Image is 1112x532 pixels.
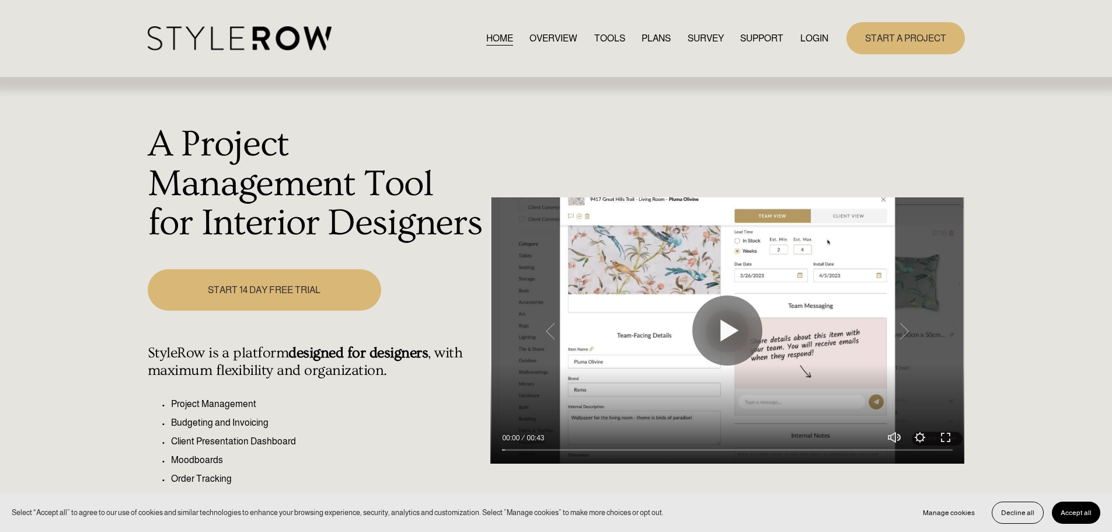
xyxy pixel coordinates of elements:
a: LOGIN [800,30,828,46]
a: SURVEY [688,30,724,46]
p: Moodboards [171,453,484,467]
a: TOOLS [594,30,625,46]
button: Play [692,295,762,366]
p: Budgeting and Invoicing [171,416,484,430]
button: Accept all [1052,502,1100,524]
p: Project Management [171,397,484,411]
h1: A Project Management Tool for Interior Designers [148,125,484,244]
p: Client Presentation Dashboard [171,434,484,448]
a: START A PROJECT [846,22,965,54]
button: Decline all [992,502,1044,524]
a: OVERVIEW [529,30,577,46]
img: StyleRow [148,26,332,50]
span: Manage cookies [923,509,975,517]
p: Select “Accept all” to agree to our use of cookies and similar technologies to enhance your brows... [12,507,664,518]
a: HOME [486,30,513,46]
a: PLANS [642,30,671,46]
span: SUPPORT [740,32,783,46]
div: Current time [502,432,522,444]
input: Seek [502,446,953,454]
strong: designed for designers [288,345,428,361]
p: Order Tracking [171,472,484,486]
span: Accept all [1061,509,1092,517]
a: folder dropdown [740,30,783,46]
a: START 14 DAY FREE TRIAL [148,269,381,311]
span: Decline all [1001,509,1034,517]
button: Manage cookies [914,502,984,524]
div: Duration [522,432,547,444]
h4: StyleRow is a platform , with maximum flexibility and organization. [148,345,484,380]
